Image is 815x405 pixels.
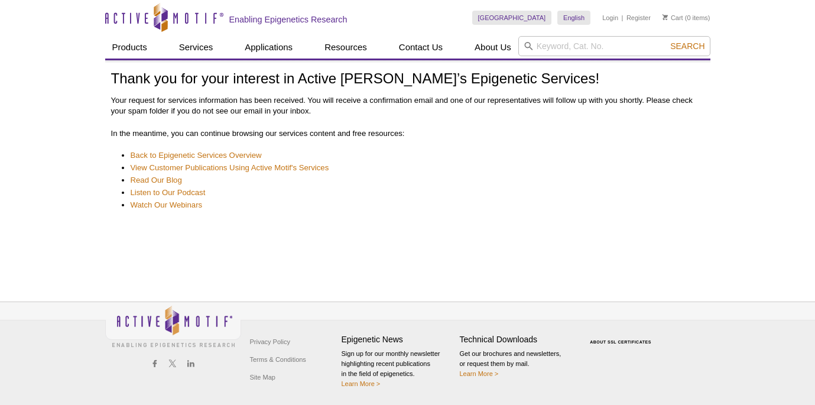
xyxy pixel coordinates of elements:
[105,36,154,59] a: Products
[105,302,241,350] img: Active Motif,
[238,36,300,59] a: Applications
[472,11,552,25] a: [GEOGRAPHIC_DATA]
[131,150,262,161] a: Back to Epigenetic Services Overview
[247,351,309,368] a: Terms & Conditions
[131,187,206,198] a: Listen to Our Podcast
[460,349,572,379] p: Get our brochures and newsletters, or request them by mail.
[172,36,220,59] a: Services
[667,41,708,51] button: Search
[663,14,668,20] img: Your Cart
[229,14,348,25] h2: Enabling Epigenetics Research
[342,335,454,345] h4: Epigenetic News
[131,175,182,186] a: Read Our Blog
[247,333,293,351] a: Privacy Policy
[602,14,618,22] a: Login
[626,14,651,22] a: Register
[392,36,450,59] a: Contact Us
[467,36,518,59] a: About Us
[111,128,704,139] p: In the meantime, you can continue browsing our services content and free resources:
[590,340,651,344] a: ABOUT SSL CERTIFICATES
[342,380,381,387] a: Learn More >
[578,323,667,349] table: Click to Verify - This site chose Symantec SSL for secure e-commerce and confidential communicati...
[131,200,203,210] a: Watch Our Webinars
[111,71,704,88] h1: Thank you for your interest in Active [PERSON_NAME]’s Epigenetic Services!
[247,368,278,386] a: Site Map
[557,11,590,25] a: English
[342,349,454,389] p: Sign up for our monthly newsletter highlighting recent publications in the field of epigenetics.
[111,95,704,116] p: Your request for services information has been received. You will receive a confirmation email an...
[670,41,704,51] span: Search
[460,335,572,345] h4: Technical Downloads
[663,11,710,25] li: (0 items)
[317,36,374,59] a: Resources
[131,163,329,173] a: View Customer Publications Using Active Motif's Services
[518,36,710,56] input: Keyword, Cat. No.
[460,370,499,377] a: Learn More >
[622,11,624,25] li: |
[663,14,683,22] a: Cart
